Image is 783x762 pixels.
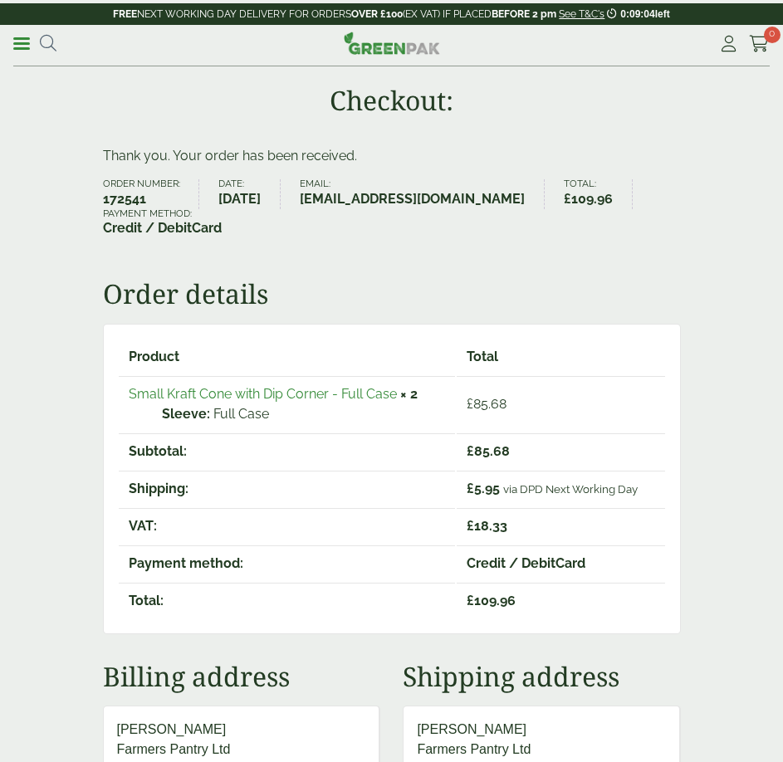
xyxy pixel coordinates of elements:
li: Total: [564,179,633,208]
span: £ [467,396,473,412]
span: left [655,8,670,20]
th: VAT: [119,508,455,544]
th: Payment method: [119,545,455,581]
p: Full Case [162,404,445,424]
a: Small Kraft Cone with Dip Corner - Full Case [129,386,397,402]
a: 0 [749,32,770,56]
span: £ [467,518,474,534]
th: Total: [119,583,455,618]
strong: OVER £100 [351,8,403,20]
h2: Billing address [103,661,380,692]
span: 109.96 [467,593,516,608]
span: £ [564,191,571,207]
li: Email: [300,179,545,208]
span: 0 [764,27,781,43]
h2: Order details [103,278,681,310]
strong: × 2 [400,386,418,402]
bdi: 85.68 [467,396,507,412]
span: 18.33 [467,518,507,534]
th: Product [119,339,455,374]
h2: Shipping address [403,661,680,692]
span: £ [467,481,474,496]
strong: 172541 [103,189,180,209]
th: Subtotal: [119,433,455,469]
img: GreenPak Supplies [344,32,440,55]
small: via DPD Next Working Day [503,482,638,496]
strong: [EMAIL_ADDRESS][DOMAIN_NAME] [300,189,525,209]
li: Order number: [103,179,200,208]
h1: Checkout: [330,85,453,116]
span: 85.68 [467,443,510,459]
span: £ [467,443,474,459]
strong: [DATE] [218,189,261,209]
bdi: 109.96 [564,191,613,207]
td: Credit / DebitCard [457,545,665,581]
strong: FREE [113,8,137,20]
p: Thank you. Your order has been received. [103,146,681,166]
a: See T&C's [559,8,604,20]
th: Total [457,339,665,374]
span: 5.95 [467,481,500,496]
li: Date: [218,179,281,208]
i: My Account [718,36,739,52]
li: Payment method: [103,209,241,238]
span: 0:09:04 [620,8,654,20]
strong: Credit / DebitCard [103,218,222,238]
span: £ [467,593,474,608]
strong: BEFORE 2 pm [492,8,556,20]
th: Shipping: [119,471,455,506]
strong: Sleeve: [162,404,210,424]
i: Cart [749,36,770,52]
